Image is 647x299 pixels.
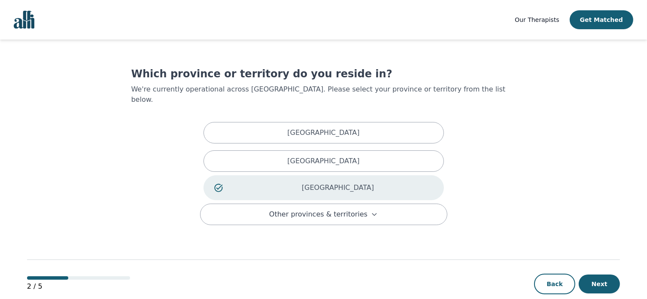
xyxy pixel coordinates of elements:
[14,11,34,29] img: alli logo
[131,67,516,81] h1: Which province or territory do you reside in?
[515,15,559,25] a: Our Therapists
[287,128,359,138] p: [GEOGRAPHIC_DATA]
[27,281,130,292] p: 2 / 5
[515,16,559,23] span: Our Therapists
[243,183,433,193] p: [GEOGRAPHIC_DATA]
[534,274,575,294] button: Back
[570,10,633,29] button: Get Matched
[269,209,368,220] span: Other provinces & territories
[579,275,620,293] button: Next
[131,84,516,105] p: We're currently operational across [GEOGRAPHIC_DATA]. Please select your province or territory fr...
[287,156,359,166] p: [GEOGRAPHIC_DATA]
[200,204,447,225] button: Other provinces & territories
